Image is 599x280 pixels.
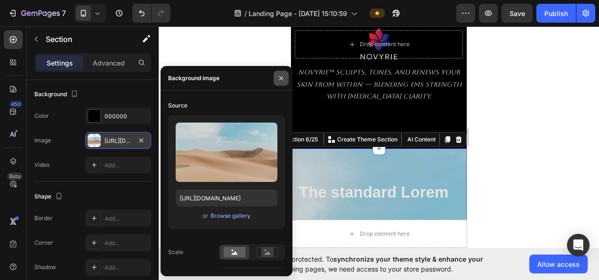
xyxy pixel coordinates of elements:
div: Add... [105,264,149,272]
div: Color [34,112,49,120]
div: Add... [105,161,149,170]
div: Corner [34,239,53,247]
span: Save [510,9,525,17]
div: 450 [9,100,23,108]
div: Scale [168,248,183,256]
div: Source [168,101,187,110]
div: Shape [34,190,65,203]
button: Publish [536,4,576,23]
div: Undo/Redo [132,4,170,23]
div: Browse gallery [210,212,251,220]
p: Advanced [93,58,125,68]
span: or [202,210,208,222]
span: Your page is password protected. To when designing pages, we need access to your store password. [219,254,520,274]
button: Allow access [529,255,588,273]
button: Save [502,4,533,23]
span: synchronize your theme style & enhance your experience [219,255,483,273]
img: preview-image [176,123,277,182]
div: Publish [544,8,568,18]
div: Background image [168,74,219,82]
button: Browse gallery [210,211,251,221]
div: Background [34,88,80,101]
div: Open Intercom Messenger [567,234,590,256]
input: https://example.com/image.jpg [176,189,277,206]
p: Create Theme Section [46,109,106,117]
p: 7 [62,8,66,19]
div: Shadow [34,263,56,272]
button: 7 [4,4,70,23]
div: Add... [105,214,149,223]
span: Landing Page - [DATE] 15:10:59 [249,8,347,18]
div: Video [34,161,49,169]
p: Section [46,33,123,45]
iframe: Design area [291,26,467,248]
div: Add... [105,239,149,247]
div: 000000 [105,112,149,121]
div: [URL][DOMAIN_NAME] [105,137,132,145]
div: Border [34,214,53,222]
span: Allow access [537,259,580,269]
div: Image [34,136,51,145]
button: AI Content [113,107,146,119]
span: / [244,8,247,18]
div: Beta [7,173,23,180]
p: Settings [47,58,73,68]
